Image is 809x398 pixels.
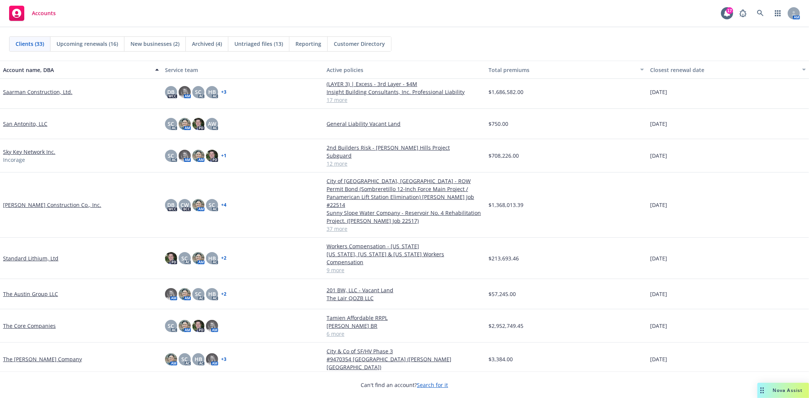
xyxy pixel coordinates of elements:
a: Subguard [327,152,482,160]
img: photo [192,199,204,211]
span: $750.00 [489,120,508,128]
a: 201 BW, LLC - Vacant Land [327,286,482,294]
span: Can't find an account? [361,381,448,389]
img: photo [179,150,191,162]
span: [DATE] [650,322,667,330]
a: Accounts [6,3,59,24]
div: 17 [726,7,733,14]
img: photo [206,353,218,365]
a: Switch app [770,6,785,21]
a: Search for it [417,381,448,389]
div: Account name, DBA [3,66,151,74]
span: Incorage [3,156,25,164]
button: Active policies [324,61,485,79]
a: + 4 [221,203,226,207]
button: Closest renewal date [647,61,809,79]
span: [DATE] [650,201,667,209]
a: The Core Companies [3,322,56,330]
span: Untriaged files (13) [234,40,283,48]
span: DB [167,88,174,96]
span: $1,686,582.00 [489,88,523,96]
span: [DATE] [650,290,667,298]
a: Saarman Construction, Ltd. [3,88,72,96]
img: photo [192,118,204,130]
a: City of [GEOGRAPHIC_DATA], [GEOGRAPHIC_DATA] - ROW Permit Bond (Sombreretillo 12-Inch Force Main ... [327,177,482,209]
span: HB [208,254,216,262]
span: Clients (33) [16,40,44,48]
span: New businesses (2) [130,40,179,48]
a: San Antonito, LLC [3,120,47,128]
a: [US_STATE], [US_STATE] & [US_STATE] Workers Compensation [327,250,482,266]
span: SC [168,120,174,128]
div: Total premiums [489,66,636,74]
a: 37 more [327,225,482,233]
span: HB [208,290,216,298]
a: Sky Key Network Inc. [3,148,55,156]
span: Archived (4) [192,40,222,48]
a: [PERSON_NAME] BR [327,322,482,330]
span: [DATE] [650,254,667,262]
span: Reporting [295,40,321,48]
img: photo [206,320,218,332]
a: (LAYER 3) | Excess - 3rd Layer - $4M [327,80,482,88]
span: [DATE] [650,88,667,96]
img: photo [165,252,177,264]
a: Search [753,6,768,21]
a: [PERSON_NAME] Construction Co., Inc. [3,201,101,209]
img: photo [192,252,204,264]
span: SC [195,290,201,298]
span: SC [181,355,188,363]
a: The Austin Group LLC [3,290,58,298]
a: General Liability Vacant Land [327,120,482,128]
img: photo [179,118,191,130]
a: + 1 [221,154,226,158]
span: Customer Directory [334,40,385,48]
img: photo [192,150,204,162]
img: photo [179,86,191,98]
span: Accounts [32,10,56,16]
span: Upcoming renewals (16) [57,40,118,48]
a: 9 more [327,266,482,274]
a: 12 more [327,160,482,168]
a: #9470354 [GEOGRAPHIC_DATA] ([PERSON_NAME][GEOGRAPHIC_DATA]) [327,355,482,371]
span: SC [181,254,188,262]
span: $708,226.00 [489,152,519,160]
span: AW [208,120,216,128]
span: $1,368,013.39 [489,201,523,209]
span: SC [195,88,201,96]
a: 17 more [327,96,482,104]
a: 6 more [327,330,482,338]
img: photo [206,150,218,162]
span: $57,245.00 [489,290,516,298]
span: [DATE] [650,120,667,128]
span: DB [167,201,174,209]
span: Nova Assist [773,387,803,393]
div: Drag to move [757,383,767,398]
span: SC [168,322,174,330]
span: HB [195,355,202,363]
a: The Lair QOZB LLC [327,294,482,302]
img: photo [179,320,191,332]
button: Service team [162,61,324,79]
div: Active policies [327,66,482,74]
a: Report a Bug [735,6,751,21]
img: photo [165,353,177,365]
a: Insight Building Consultants, Inc. Professional Liability [327,88,482,96]
span: [DATE] [650,355,667,363]
a: The [PERSON_NAME] Company [3,355,82,363]
button: Total premiums [485,61,647,79]
a: + 3 [221,90,226,94]
div: Service team [165,66,321,74]
a: Sunny Slope Water Company - Reservoir No. 4 Rehabilitation Project. ([PERSON_NAME] Job 22517) [327,209,482,225]
img: photo [192,320,204,332]
a: 2nd Builders Risk - [PERSON_NAME] Hills Project [327,144,482,152]
span: SC [168,152,174,160]
span: [DATE] [650,152,667,160]
a: Workers Compensation - [US_STATE] [327,242,482,250]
